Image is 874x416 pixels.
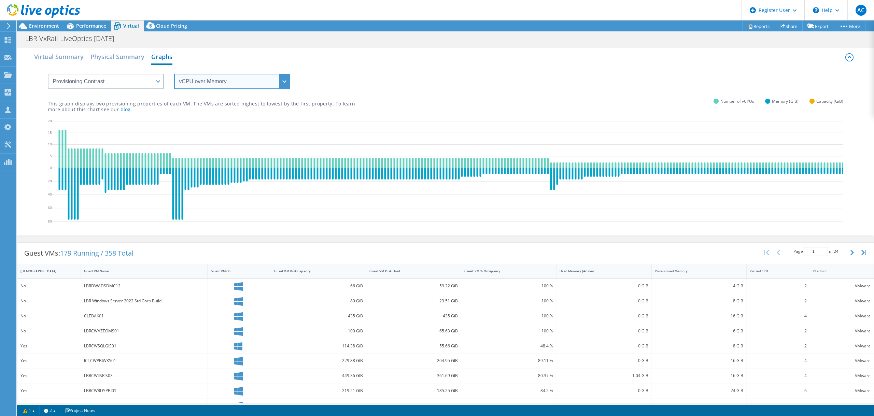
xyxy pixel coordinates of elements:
span: 179 Running / 358 Total [60,248,133,258]
div: VMware [813,372,871,379]
div: LBRDWADSDMC12 [84,282,205,290]
a: Project Notes [60,406,100,415]
div: 0.86 GiB [560,402,648,410]
text: 20 [48,178,52,183]
div: 80.37 % [464,372,553,379]
a: More [834,21,865,31]
div: 16 GiB [655,357,744,364]
div: 435 GiB [274,312,363,320]
div: 100 GiB [274,327,363,335]
span: Number of vCPUs [720,97,754,105]
div: 6 GiB [655,327,744,335]
div: 0 GiB [560,327,648,335]
div: No [20,282,77,290]
div: 100 % [464,297,553,305]
div: LBRDWVEMPXY51 [84,402,205,410]
div: LBRCWIISRIS03 [84,372,205,379]
div: 0 GiB [560,282,648,290]
text: 60 [48,205,52,210]
div: Platform [813,269,862,273]
div: Guest VM Disk Capacity [274,269,355,273]
text: 20 [48,118,52,123]
p: This graph displays two provisioning properties of each VM. The VMs are sorted highest to lowest ... [48,101,355,112]
div: Yes [20,357,77,364]
div: 0 GiB [560,312,648,320]
div: 2 [750,327,807,335]
div: 84.2 % [464,387,553,395]
div: VMware [813,342,871,350]
a: Share [775,21,803,31]
div: 229.88 GiB [274,357,363,364]
div: ICTCWPBIWKS01 [84,357,205,364]
div: 185.25 GiB [369,387,458,395]
div: 6 [750,387,807,395]
div: 80 GiB [274,297,363,305]
a: 1 [18,406,40,415]
div: 6 [750,402,807,410]
div: Yes [20,387,77,395]
a: Export [802,21,834,31]
h1: LBR-VxRail-LiveOptics-[DATE] [22,35,125,42]
a: blog [121,106,131,113]
div: 23.51 GiB [369,297,458,305]
div: Guest VM Name [84,269,196,273]
div: 8 GiB [655,297,744,305]
div: 8 GiB [655,402,744,410]
div: 361.69 GiB [369,372,458,379]
span: Page of [793,247,838,256]
div: 0 GiB [560,342,648,350]
div: Guest VMs: [17,243,140,264]
div: 65.63 GiB [369,327,458,335]
div: 100 % [464,282,553,290]
div: LBRCWRDSPBI01 [84,387,205,395]
div: 59.22 GiB [369,282,458,290]
div: VMware [813,312,871,320]
div: VMware [813,282,871,290]
div: No [20,312,77,320]
div: Used Memory (Active) [560,269,640,273]
div: VMware [813,357,871,364]
input: jump to page [804,247,828,256]
div: No [20,297,77,305]
div: Provisioned Memory [655,269,735,273]
div: LBRCWAZEOMS01 [84,327,205,335]
div: VMware [813,327,871,335]
text: 10 [48,142,52,146]
div: 4 [750,312,807,320]
div: 0 GiB [560,297,648,305]
div: 48.4 % [464,342,553,350]
span: Memory (GiB) [772,97,799,105]
span: 24 [834,248,838,254]
div: VMware [813,297,871,305]
div: 0 GiB [560,387,648,395]
div: 4 GiB [655,282,744,290]
div: 4 [750,357,807,364]
div: Guest VM % Occupancy [464,269,545,273]
div: LBRCWSQLGIS01 [84,342,205,350]
text: 40 [48,192,52,197]
div: 66 GiB [274,282,363,290]
text: 80 [48,218,52,223]
div: 16 GiB [655,312,744,320]
text: 0 [50,165,52,170]
div: 16 GiB [655,372,744,379]
h2: Graphs [151,50,172,65]
div: 1.04 GiB [560,372,648,379]
div: VMware [813,387,871,395]
div: 0 GiB [560,357,648,364]
div: 449.36 GiB [274,372,363,379]
text: 5 [50,153,52,158]
span: Environment [29,23,59,29]
div: Yes [20,402,77,410]
div: Yes [20,372,77,379]
div: 2 [750,342,807,350]
div: CLEBAK01 [84,312,205,320]
span: Cloud Pricing [156,23,187,29]
span: Capacity (GiB) [816,97,843,105]
div: 43.9 % [464,402,553,410]
div: [DEMOGRAPHIC_DATA] [20,269,69,273]
div: Guest VM OS [211,269,259,273]
h2: Virtual Summary [34,50,84,63]
div: 99.4 GiB [274,402,363,410]
div: 24 GiB [655,387,744,395]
